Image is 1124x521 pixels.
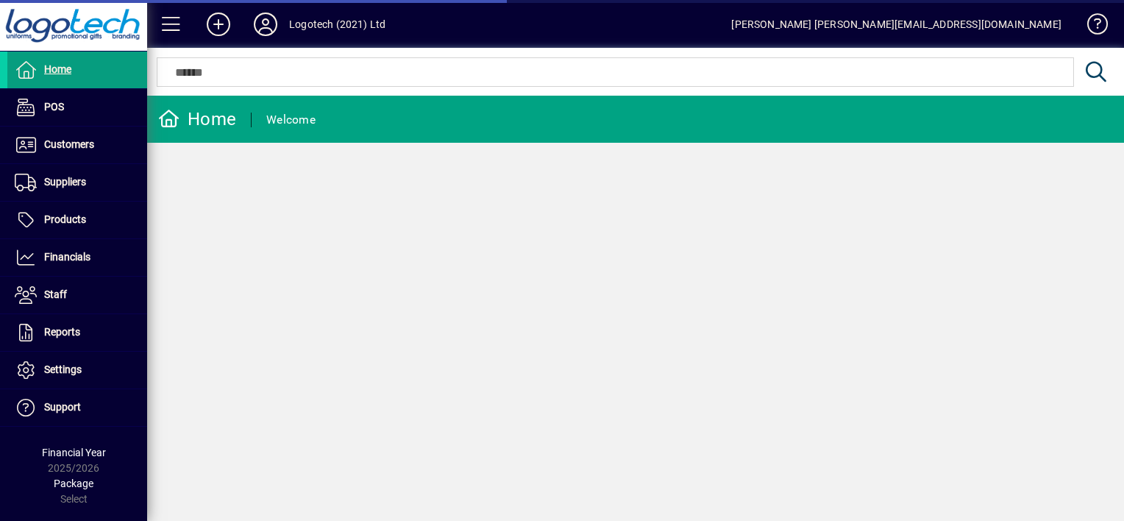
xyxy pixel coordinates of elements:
[7,164,147,201] a: Suppliers
[44,101,64,113] span: POS
[44,138,94,150] span: Customers
[44,326,80,338] span: Reports
[44,364,82,375] span: Settings
[44,63,71,75] span: Home
[242,11,289,38] button: Profile
[289,13,385,36] div: Logotech (2021) Ltd
[731,13,1061,36] div: [PERSON_NAME] [PERSON_NAME][EMAIL_ADDRESS][DOMAIN_NAME]
[7,389,147,426] a: Support
[7,352,147,389] a: Settings
[158,107,236,131] div: Home
[7,202,147,238] a: Products
[7,89,147,126] a: POS
[7,127,147,163] a: Customers
[54,478,93,489] span: Package
[44,176,86,188] span: Suppliers
[195,11,242,38] button: Add
[7,277,147,313] a: Staff
[44,251,90,263] span: Financials
[44,213,86,225] span: Products
[44,288,67,300] span: Staff
[44,401,81,413] span: Support
[1076,3,1106,51] a: Knowledge Base
[7,314,147,351] a: Reports
[42,447,106,458] span: Financial Year
[266,108,316,132] div: Welcome
[7,239,147,276] a: Financials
